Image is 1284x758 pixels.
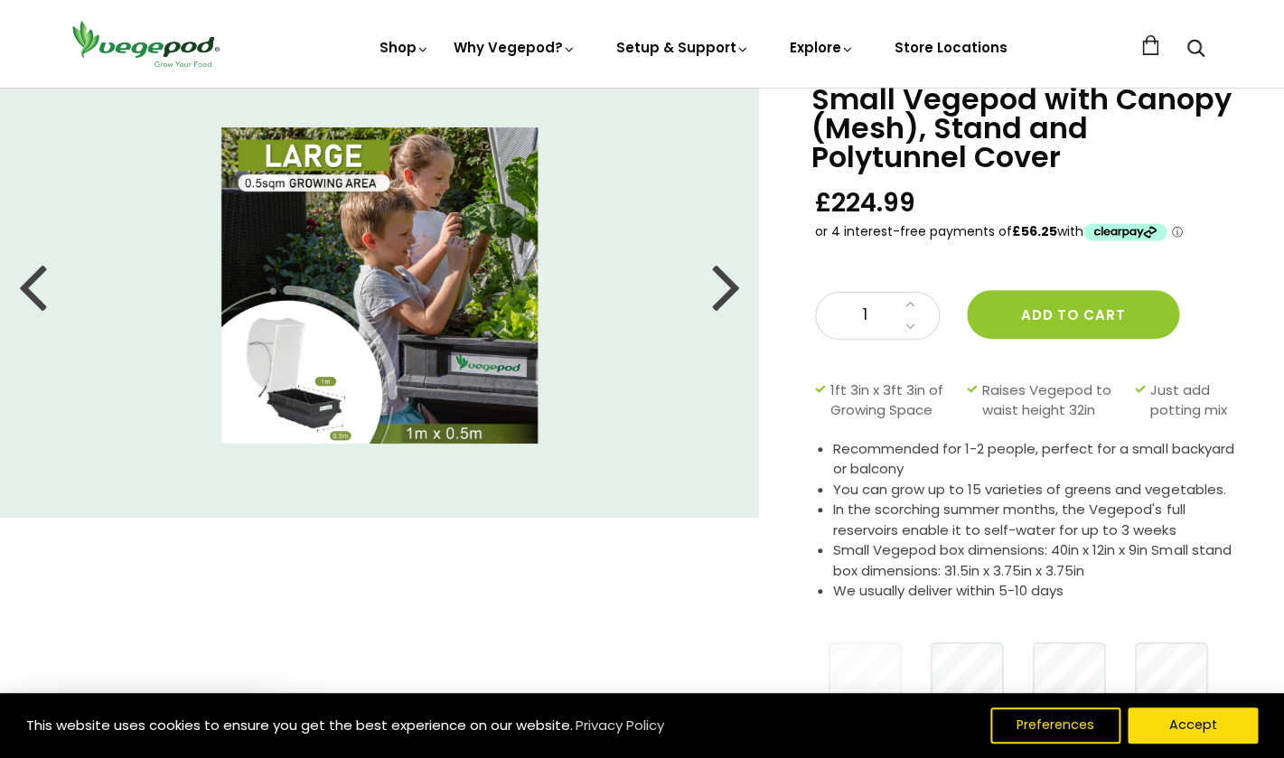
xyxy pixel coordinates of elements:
li: Small Vegepod box dimensions: 40in x 12in x 9in Small stand box dimensions: 31.5in x 3.75in x 3.75in [833,540,1239,581]
button: Add to cart [967,290,1179,339]
span: £224.99 [815,186,915,220]
li: We usually deliver within 5-10 days [833,581,1239,602]
li: In the scorching summer months, the Vegepod's full reservoirs enable it to self-water for up to 3... [833,500,1239,540]
button: Accept [1128,707,1258,744]
li: Recommended for 1-2 people, perfect for a small backyard or balcony [833,439,1239,480]
span: 1 [834,304,895,327]
li: You can grow up to 15 varieties of greens and vegetables. [833,480,1239,501]
button: Preferences [990,707,1120,744]
span: Raises Vegepod to waist height 32in [981,380,1125,421]
img: Small Vegepod with Canopy (Mesh), Stand and Polytunnel Cover [221,127,538,444]
a: Explore [790,38,855,57]
a: Search [1186,41,1204,60]
a: Setup & Support [616,38,750,57]
a: Privacy Policy (opens in a new tab) [573,709,667,742]
img: Vegepod [64,18,227,70]
a: Increase quantity by 1 [900,293,921,316]
span: Just add potting mix [1149,380,1230,421]
a: Shop [380,38,430,57]
a: Why Vegepod? [454,38,576,57]
h1: Small Vegepod with Canopy (Mesh), Stand and Polytunnel Cover [811,85,1239,172]
a: Decrease quantity by 1 [900,315,921,339]
span: 1ft 3in x 3ft 3in of Growing Space [829,380,957,421]
a: Store Locations [895,38,1008,57]
span: This website uses cookies to ensure you get the best experience on our website. [26,716,573,735]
